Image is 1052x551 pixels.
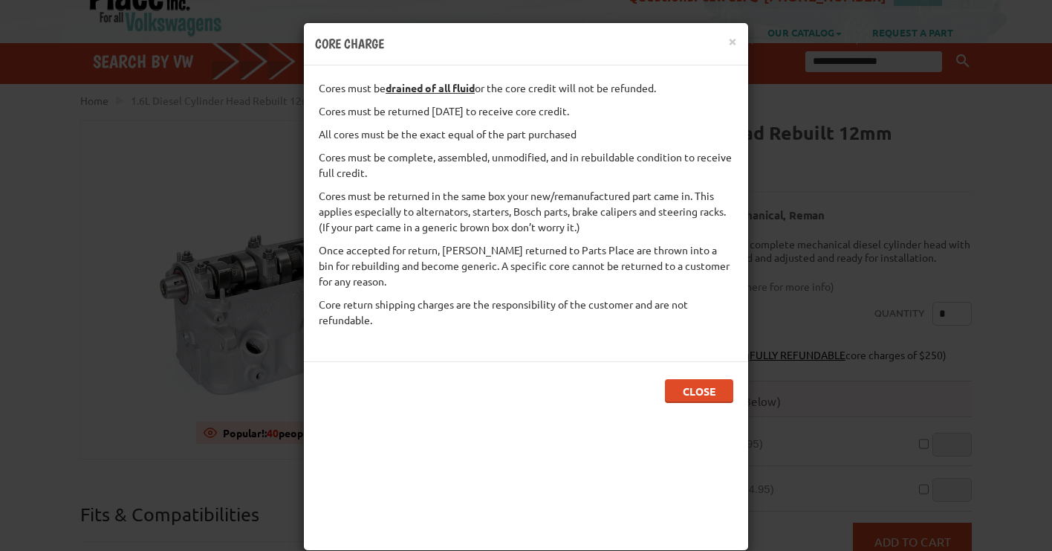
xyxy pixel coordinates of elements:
[386,81,475,94] b: drained of all fluid
[319,188,733,235] p: Cores must be returned in the same box your new/remanufactured part came in. This applies especia...
[319,149,733,181] p: Cores must be complete, assembled, unmodified, and in rebuildable condition to receive full credit.
[319,126,733,142] p: All cores must be the exact equal of the part purchased
[319,80,733,96] p: Cores must be or the core credit will not be refunded.
[315,34,737,54] h4: Core Charge
[319,103,733,119] p: Cores must be returned [DATE] to receive core credit.
[728,33,737,48] button: ×
[319,297,733,328] p: Core return shipping charges are the responsibility of the customer and are not refundable.
[665,379,733,403] button: Close
[319,242,733,289] p: Once accepted for return, [PERSON_NAME] returned to Parts Place are thrown into a bin for rebuild...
